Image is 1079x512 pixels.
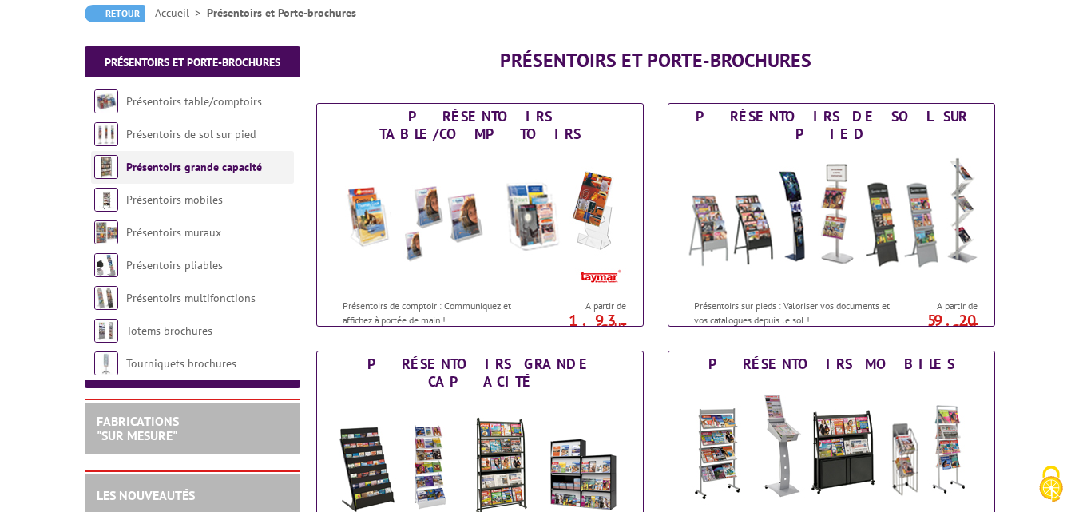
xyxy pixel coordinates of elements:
div: Présentoirs grande capacité [321,355,639,391]
a: Présentoirs grande capacité [126,160,262,174]
img: Présentoirs multifonctions [94,286,118,310]
span: A partir de [545,300,626,312]
img: Présentoirs de sol sur pied [684,147,979,291]
a: Présentoirs pliables [126,258,223,272]
a: Présentoirs table/comptoirs [126,94,262,109]
a: Présentoirs de sol sur pied [126,127,256,141]
span: A partir de [896,300,978,312]
sup: HT [966,320,978,334]
img: Tourniquets brochures [94,351,118,375]
img: Totems brochures [94,319,118,343]
p: 59.20 € [888,316,978,335]
div: Présentoirs de sol sur pied [672,108,990,143]
p: 1.93 € [537,316,626,335]
h1: Présentoirs et Porte-brochures [316,50,995,71]
a: Totems brochures [126,323,212,338]
a: Présentoirs mobiles [126,192,223,207]
a: Accueil [155,6,207,20]
img: Présentoirs de sol sur pied [94,122,118,146]
a: Présentoirs et Porte-brochures [105,55,280,69]
p: Présentoirs sur pieds : Valoriser vos documents et vos catalogues depuis le sol ! [694,299,892,326]
li: Présentoirs et Porte-brochures [207,5,356,21]
a: Tourniquets brochures [126,356,236,371]
img: Présentoirs muraux [94,220,118,244]
img: Présentoirs pliables [94,253,118,277]
img: Présentoirs grande capacité [94,155,118,179]
p: Présentoirs de comptoir : Communiquez et affichez à portée de main ! [343,299,541,326]
sup: HT [614,320,626,334]
img: Présentoirs mobiles [94,188,118,212]
div: Présentoirs table/comptoirs [321,108,639,143]
a: LES NOUVEAUTÉS [97,487,195,503]
a: Retour [85,5,145,22]
img: Présentoirs table/comptoirs [332,147,628,291]
a: Présentoirs table/comptoirs Présentoirs table/comptoirs Présentoirs de comptoir : Communiquez et ... [316,103,644,327]
a: Présentoirs multifonctions [126,291,256,305]
a: Présentoirs muraux [126,225,221,240]
a: FABRICATIONS"Sur Mesure" [97,413,179,443]
button: Cookies (fenêtre modale) [1023,458,1079,512]
img: Cookies (fenêtre modale) [1031,464,1071,504]
img: Présentoirs table/comptoirs [94,89,118,113]
div: Présentoirs mobiles [672,355,990,373]
a: Présentoirs de sol sur pied Présentoirs de sol sur pied Présentoirs sur pieds : Valoriser vos doc... [668,103,995,327]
